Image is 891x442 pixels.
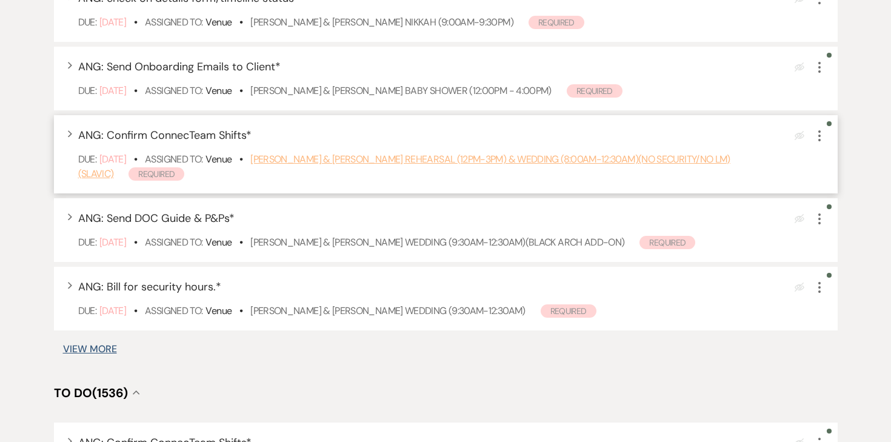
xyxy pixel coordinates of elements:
[250,236,624,249] a: [PERSON_NAME] & [PERSON_NAME] Wedding (9:30am-12:30am)(black arch add-on)
[78,280,221,294] span: ANG: Bill for security hours. *
[205,153,232,166] span: Venue
[134,84,137,97] b: •
[239,84,242,97] b: •
[145,16,202,28] span: Assigned To:
[78,211,235,226] span: ANG: Send DOC Guide & P&Ps *
[145,84,202,97] span: Assigned To:
[134,304,137,317] b: •
[99,153,126,166] span: [DATE]
[145,304,202,317] span: Assigned To:
[63,344,117,354] button: View More
[78,213,235,224] button: ANG: Send DOC Guide & P&Ps*
[78,153,730,180] a: [PERSON_NAME] & [PERSON_NAME] Rehearsal (12pm-3pm) & Wedding (8:00am-12:30am)(No Security/No LM)(...
[134,153,137,166] b: •
[54,387,140,399] button: To Do(1536)
[239,16,242,28] b: •
[78,84,96,97] span: Due:
[250,84,552,97] a: [PERSON_NAME] & [PERSON_NAME] Baby Shower (12:00pm - 4:00pm)
[639,236,695,249] span: Required
[250,304,525,317] a: [PERSON_NAME] & [PERSON_NAME] Wedding (9:30am-12:30am)
[99,84,126,97] span: [DATE]
[205,16,232,28] span: Venue
[78,16,96,28] span: Due:
[78,304,96,317] span: Due:
[78,61,281,72] button: ANG: Send Onboarding Emails to Client*
[529,16,584,29] span: Required
[205,84,232,97] span: Venue
[99,236,126,249] span: [DATE]
[250,16,513,28] a: [PERSON_NAME] & [PERSON_NAME] Nikkah (9:00am-9:30pm)
[134,236,137,249] b: •
[99,304,126,317] span: [DATE]
[78,128,252,142] span: ANG: Confirm ConnecTeam Shifts *
[78,59,281,74] span: ANG: Send Onboarding Emails to Client *
[239,153,242,166] b: •
[205,236,232,249] span: Venue
[205,304,232,317] span: Venue
[128,167,184,181] span: Required
[78,236,96,249] span: Due:
[78,281,221,292] button: ANG: Bill for security hours.*
[239,304,242,317] b: •
[567,84,622,98] span: Required
[99,16,126,28] span: [DATE]
[239,236,242,249] b: •
[134,16,137,28] b: •
[78,130,252,141] button: ANG: Confirm ConnecTeam Shifts*
[145,236,202,249] span: Assigned To:
[54,385,128,401] span: To Do (1536)
[541,304,596,318] span: Required
[145,153,202,166] span: Assigned To:
[78,153,96,166] span: Due:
